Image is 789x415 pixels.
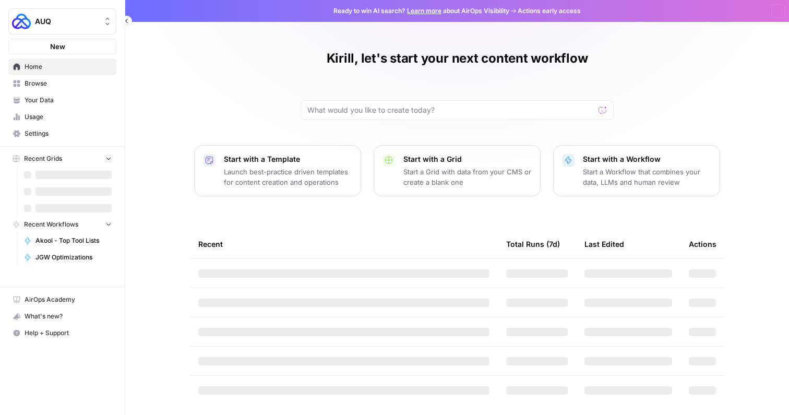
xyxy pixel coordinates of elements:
[35,253,112,262] span: JGW Optimizations
[25,295,112,304] span: AirOps Academy
[8,291,116,308] a: AirOps Academy
[8,308,116,325] button: What's new?
[307,105,594,115] input: What would you like to create today?
[374,145,541,196] button: Start with a GridStart a Grid with data from your CMS or create a blank one
[553,145,720,196] button: Start with a WorkflowStart a Workflow that combines your data, LLMs and human review
[24,220,78,229] span: Recent Workflows
[198,230,489,258] div: Recent
[8,39,116,54] button: New
[24,154,62,163] span: Recent Grids
[25,112,112,122] span: Usage
[583,167,711,187] p: Start a Workflow that combines your data, LLMs and human review
[224,154,352,164] p: Start with a Template
[25,79,112,88] span: Browse
[403,154,532,164] p: Start with a Grid
[8,109,116,125] a: Usage
[8,325,116,341] button: Help + Support
[194,145,361,196] button: Start with a TemplateLaunch best-practice driven templates for content creation and operations
[407,7,441,15] a: Learn more
[224,167,352,187] p: Launch best-practice driven templates for content creation and operations
[583,154,711,164] p: Start with a Workflow
[35,16,98,27] span: AUQ
[327,50,588,67] h1: Kirill, let's start your next content workflow
[50,41,65,52] span: New
[8,217,116,232] button: Recent Workflows
[25,129,112,138] span: Settings
[8,8,116,34] button: Workspace: AUQ
[25,62,112,72] span: Home
[25,328,112,338] span: Help + Support
[9,309,116,324] div: What's new?
[689,230,716,258] div: Actions
[19,232,116,249] a: Akool - Top Tool Lists
[8,151,116,167] button: Recent Grids
[25,96,112,105] span: Your Data
[333,6,509,16] span: Ready to win AI search? about AirOps Visibility
[8,75,116,92] a: Browse
[19,249,116,266] a: JGW Optimizations
[12,12,31,31] img: AUQ Logo
[584,230,624,258] div: Last Edited
[403,167,532,187] p: Start a Grid with data from your CMS or create a blank one
[8,58,116,75] a: Home
[506,230,560,258] div: Total Runs (7d)
[8,92,116,109] a: Your Data
[8,125,116,142] a: Settings
[518,6,581,16] span: Actions early access
[35,236,112,245] span: Akool - Top Tool Lists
